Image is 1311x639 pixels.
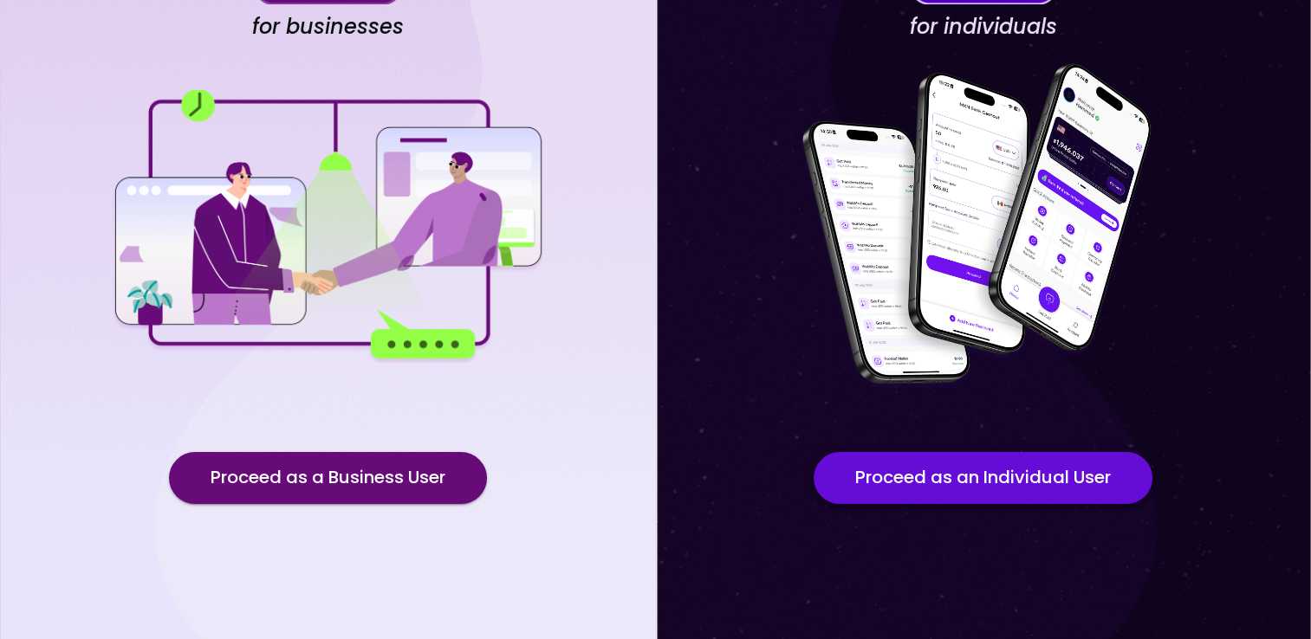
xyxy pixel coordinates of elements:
button: Proceed as an Individual User [814,452,1152,504]
img: for individuals [767,54,1200,400]
h4: for individuals [910,14,1057,40]
img: for businesses [111,90,544,363]
button: Proceed as a Business User [169,452,487,504]
h4: for businesses [252,14,404,40]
